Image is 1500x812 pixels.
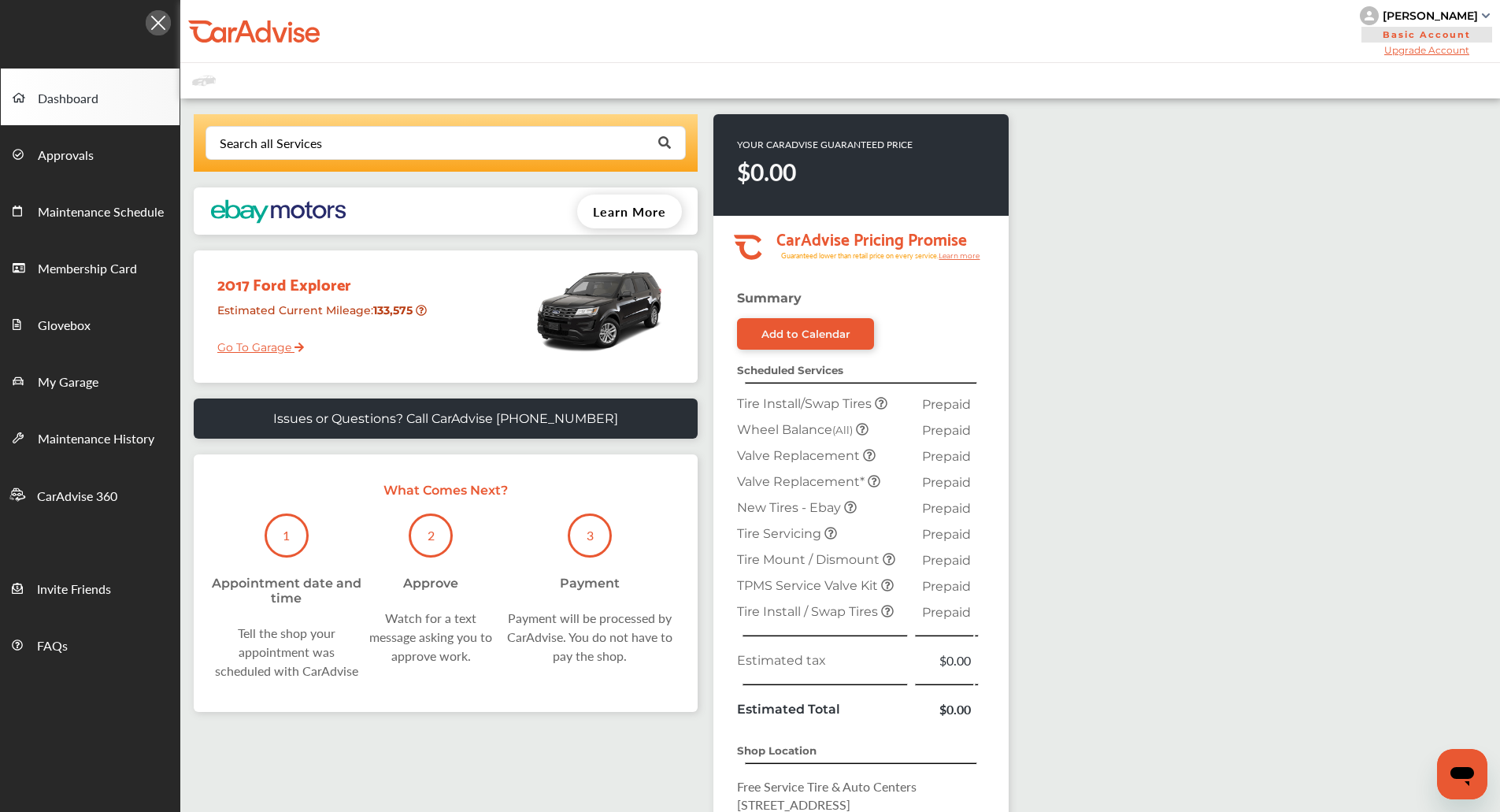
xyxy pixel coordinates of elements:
[38,89,98,109] span: Dashboard
[209,624,364,680] div: Tell the shop your appointment was scheduled with CarAdvise
[1361,27,1492,43] span: Basic Account
[1360,44,1494,56] span: Upgrade Account
[737,396,875,411] span: Tire Install/Swap Tires
[364,609,498,666] div: Watch for a text message asking you to approve work.
[922,501,971,516] span: Prepaid
[922,449,971,464] span: Prepaid
[38,373,98,393] span: My Garage
[1360,6,1379,25] img: knH8PDtVvWoAbQRylUukY18CTiRevjo20fAtgn5MLBQj4uumYvk2MzTtcAIzfGAtb1XOLVMAvhLuqoNAbL4reqehy0jehNKdM...
[737,364,843,376] strong: Scheduled Services
[37,580,111,600] span: Invite Friends
[781,250,939,261] tspan: Guaranteed lower than retail price on every service.
[428,526,435,544] p: 2
[206,297,436,337] div: Estimated Current Mileage :
[38,429,154,450] span: Maintenance History
[737,604,881,619] span: Tire Install / Swap Tires
[733,696,913,722] td: Estimated Total
[273,411,618,426] p: Issues or Questions? Call CarAdvise [PHONE_NUMBER]
[737,422,856,437] span: Wheel Balance
[922,527,971,542] span: Prepaid
[761,328,850,340] div: Add to Calendar
[922,475,971,490] span: Prepaid
[737,526,824,541] span: Tire Servicing
[1,182,180,239] a: Maintenance Schedule
[1,125,180,182] a: Approvals
[1,295,180,352] a: Glovebox
[373,303,416,317] strong: 133,575
[922,579,971,594] span: Prepaid
[38,202,164,223] span: Maintenance Schedule
[209,576,364,606] div: Appointment date and time
[737,155,796,188] strong: $0.00
[1383,9,1478,23] div: [PERSON_NAME]
[737,318,874,350] a: Add to Calendar
[38,259,137,280] span: Membership Card
[38,316,91,336] span: Glovebox
[737,291,802,306] strong: Summary
[206,328,304,358] a: Go To Garage
[593,202,666,221] span: Learn More
[192,71,216,91] img: placeholder_car.fcab19be.svg
[1,69,180,125] a: Dashboard
[737,138,913,151] p: YOUR CARADVISE GUARANTEED PRICE
[1,239,180,295] a: Membership Card
[737,552,883,567] span: Tire Mount / Dismount
[737,777,917,795] span: Free Service Tire & Auto Centers
[38,146,94,166] span: Approvals
[922,605,971,620] span: Prepaid
[220,137,322,150] div: Search all Services
[939,251,980,260] tspan: Learn more
[283,526,290,544] p: 1
[1,409,180,465] a: Maintenance History
[1437,749,1487,799] iframe: Button to launch messaging window
[206,258,436,297] div: 2017 Ford Explorer
[832,424,853,436] small: (All)
[560,576,620,591] div: Payment
[37,636,68,657] span: FAQs
[913,696,975,722] td: $0.00
[922,553,971,568] span: Prepaid
[737,500,844,515] span: New Tires - Ebay
[922,423,971,438] span: Prepaid
[737,578,881,593] span: TPMS Service Valve Kit
[403,576,458,591] div: Approve
[913,647,975,673] td: $0.00
[737,474,868,489] span: Valve Replacement*
[737,744,817,757] strong: Shop Location
[737,448,863,463] span: Valve Replacement
[776,224,967,252] tspan: CarAdvise Pricing Promise
[733,647,913,673] td: Estimated tax
[532,258,666,361] img: mobile_11317_st0640_046.jpg
[209,483,682,498] p: What Comes Next?
[1482,13,1490,18] img: sCxJUJ+qAmfqhQGDUl18vwLg4ZYJ6CxN7XmbOMBAAAAAElFTkSuQmCC
[37,487,117,507] span: CarAdvise 360
[194,399,698,439] a: Issues or Questions? Call CarAdvise [PHONE_NUMBER]
[922,397,971,412] span: Prepaid
[146,10,171,35] img: Icon.5fd9dcc7.svg
[587,526,594,544] p: 3
[498,609,682,666] div: Payment will be processed by CarAdvise. You do not have to pay the shop.
[1,352,180,409] a: My Garage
